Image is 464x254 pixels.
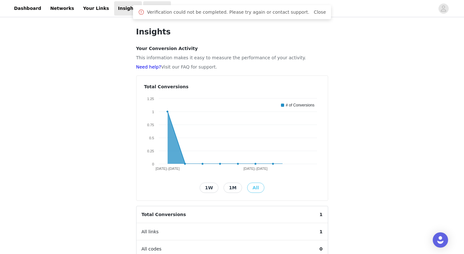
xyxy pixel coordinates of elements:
[10,1,45,16] a: Dashboard
[136,54,328,61] p: This information makes it easy to measure the performance of your activity.
[136,64,161,69] a: Need help?
[79,1,113,16] a: Your Links
[114,1,142,16] a: Insights
[155,167,179,171] text: [DATE]–[DATE]
[144,83,320,90] h4: Total Conversions
[433,232,448,248] div: Open Intercom Messenger
[152,162,154,166] text: 0
[286,103,314,107] text: # of Conversions
[314,10,326,15] a: Close
[136,26,328,38] h1: Insights
[200,183,218,193] button: 1W
[46,1,78,16] a: Networks
[440,4,446,14] div: avatar
[136,223,164,240] span: All links
[147,9,309,16] span: Verification could not be completed. Please try again or contact support.
[147,97,154,101] text: 1.25
[136,206,191,223] span: Total Conversions
[314,206,328,223] span: 1
[149,136,154,140] text: 0.5
[147,123,154,127] text: 0.75
[136,45,328,52] h4: Your Conversion Activity
[143,1,171,16] a: Payouts
[247,183,264,193] button: All
[147,149,154,153] text: 0.25
[224,183,242,193] button: 1M
[136,64,328,70] p: Visit our FAQ for support.
[243,167,267,171] text: [DATE]–[DATE]
[314,223,328,240] span: 1
[152,110,154,114] text: 1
